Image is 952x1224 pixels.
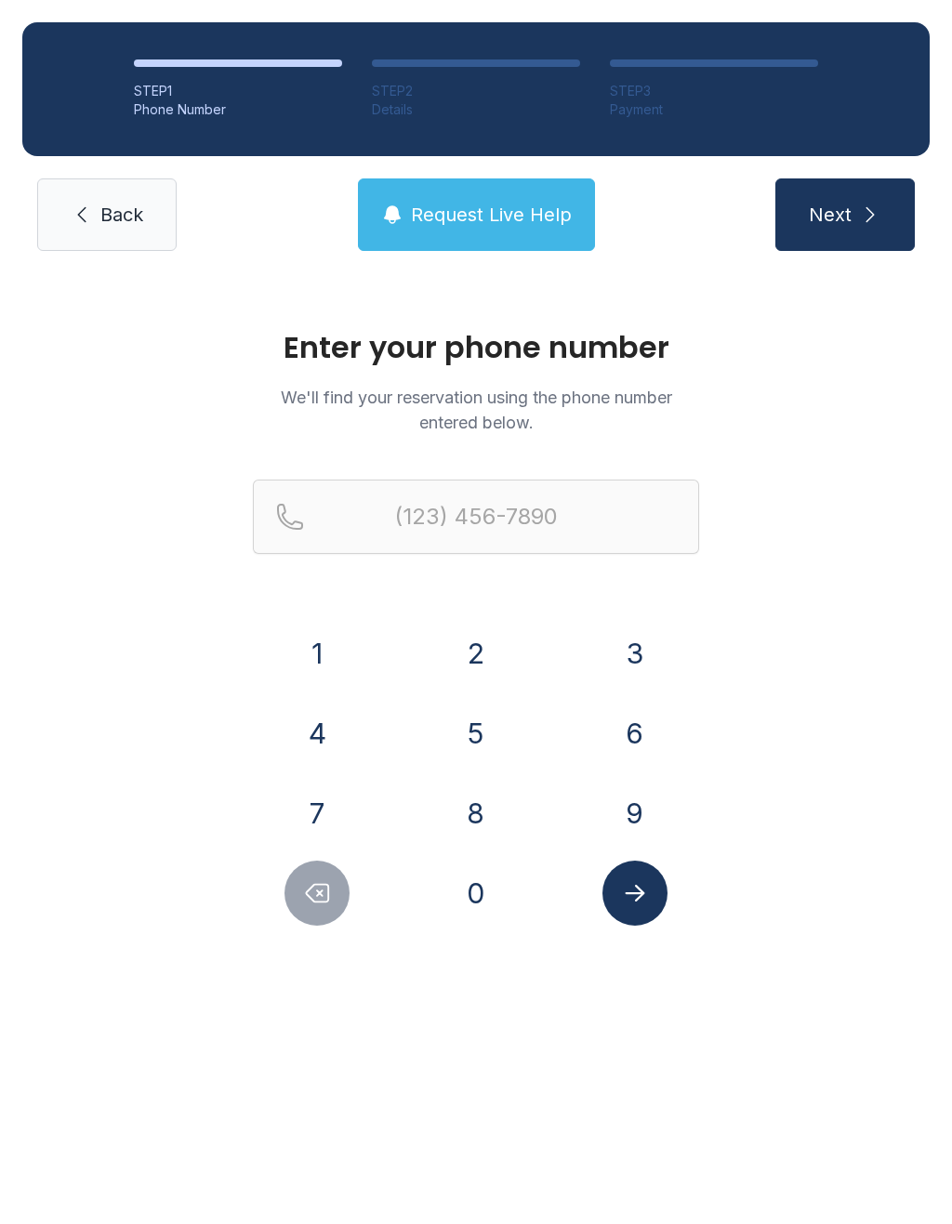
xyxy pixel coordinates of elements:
[134,82,342,100] div: STEP 1
[134,100,342,119] div: Phone Number
[610,100,818,119] div: Payment
[284,701,350,766] button: 4
[284,781,350,846] button: 7
[602,621,668,686] button: 3
[809,202,852,228] span: Next
[372,100,580,119] div: Details
[253,333,699,362] h1: Enter your phone number
[443,701,509,766] button: 5
[443,621,509,686] button: 2
[253,480,699,554] input: Reservation phone number
[284,861,350,926] button: Delete number
[610,82,818,100] div: STEP 3
[443,861,509,926] button: 0
[411,202,572,228] span: Request Live Help
[372,82,580,100] div: STEP 2
[602,701,668,766] button: 6
[443,781,509,846] button: 8
[602,781,668,846] button: 9
[602,861,668,926] button: Submit lookup form
[253,385,699,435] p: We'll find your reservation using the phone number entered below.
[100,202,143,228] span: Back
[284,621,350,686] button: 1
